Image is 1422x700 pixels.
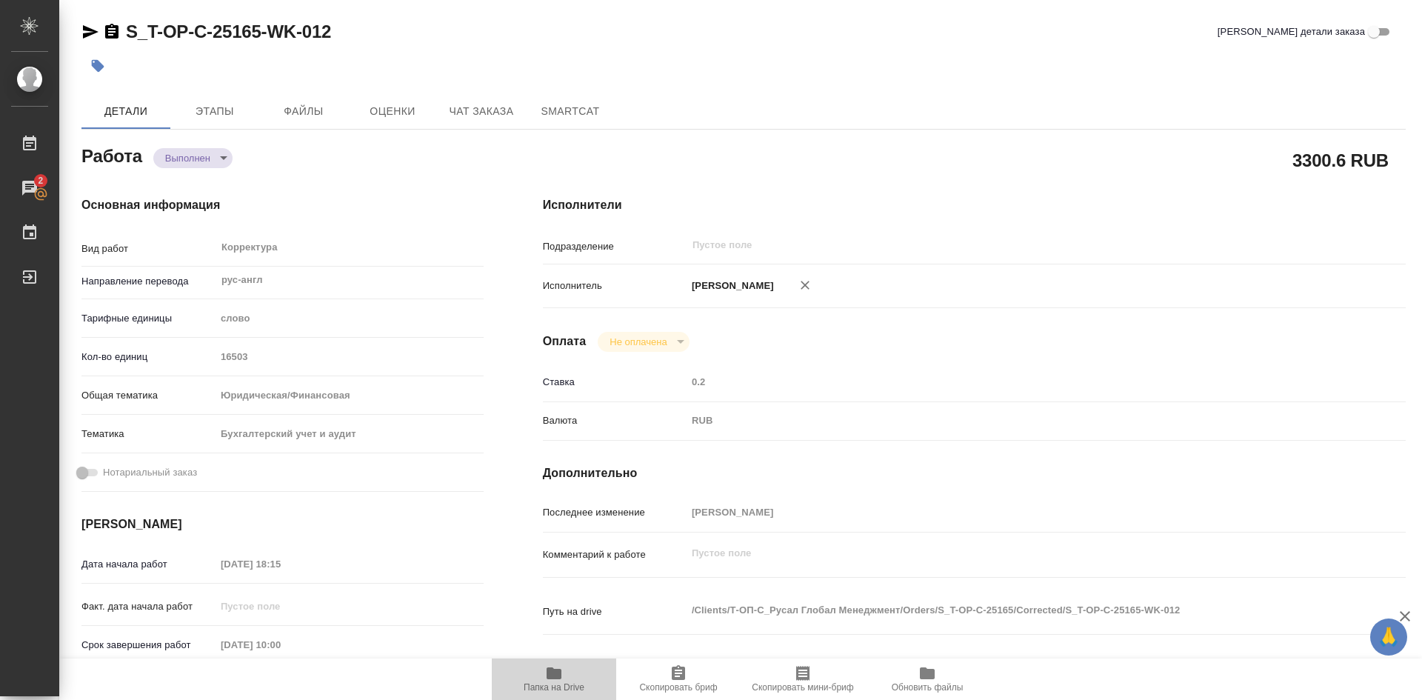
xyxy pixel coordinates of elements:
[81,274,216,289] p: Направление перевода
[357,102,428,121] span: Оценки
[81,241,216,256] p: Вид работ
[81,599,216,614] p: Факт. дата начала работ
[216,346,484,367] input: Пустое поле
[103,23,121,41] button: Скопировать ссылку
[179,102,250,121] span: Этапы
[216,553,345,575] input: Пустое поле
[81,50,114,82] button: Добавить тэг
[446,102,517,121] span: Чат заказа
[268,102,339,121] span: Файлы
[1292,147,1389,173] h2: 3300.6 RUB
[161,152,215,164] button: Выполнен
[524,682,584,693] span: Папка на Drive
[543,196,1406,214] h4: Исполнители
[81,141,142,168] h2: Работа
[216,383,484,408] div: Юридическая/Финансовая
[81,516,484,533] h4: [PERSON_NAME]
[81,350,216,364] p: Кол-во единиц
[1376,621,1401,653] span: 🙏
[216,596,345,617] input: Пустое поле
[616,659,741,700] button: Скопировать бриф
[216,306,484,331] div: слово
[865,659,989,700] button: Обновить файлы
[687,371,1334,393] input: Пустое поле
[81,557,216,572] p: Дата начала работ
[543,375,687,390] p: Ставка
[691,236,1299,254] input: Пустое поле
[216,421,484,447] div: Бухгалтерский учет и аудит
[687,598,1334,623] textarea: /Clients/Т-ОП-С_Русал Глобал Менеджмент/Orders/S_T-OP-C-25165/Corrected/S_T-OP-C-25165-WK-012
[605,336,671,348] button: Не оплачена
[81,311,216,326] p: Тарифные единицы
[535,102,606,121] span: SmartCat
[687,279,774,293] p: [PERSON_NAME]
[543,547,687,562] p: Комментарий к работе
[687,408,1334,433] div: RUB
[81,388,216,403] p: Общая тематика
[216,634,345,656] input: Пустое поле
[81,196,484,214] h4: Основная информация
[4,170,56,207] a: 2
[492,659,616,700] button: Папка на Drive
[543,464,1406,482] h4: Дополнительно
[1218,24,1365,39] span: [PERSON_NAME] детали заказа
[598,332,689,352] div: Выполнен
[892,682,964,693] span: Обновить файлы
[752,682,853,693] span: Скопировать мини-бриф
[543,604,687,619] p: Путь на drive
[90,102,161,121] span: Детали
[81,427,216,441] p: Тематика
[639,682,717,693] span: Скопировать бриф
[543,333,587,350] h4: Оплата
[543,279,687,293] p: Исполнитель
[789,269,821,301] button: Удалить исполнителя
[543,239,687,254] p: Подразделение
[543,505,687,520] p: Последнее изменение
[153,148,233,168] div: Выполнен
[543,413,687,428] p: Валюта
[29,173,52,188] span: 2
[126,21,331,41] a: S_T-OP-C-25165-WK-012
[687,501,1334,523] input: Пустое поле
[741,659,865,700] button: Скопировать мини-бриф
[81,638,216,653] p: Срок завершения работ
[103,465,197,480] span: Нотариальный заказ
[1370,619,1407,656] button: 🙏
[81,23,99,41] button: Скопировать ссылку для ЯМессенджера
